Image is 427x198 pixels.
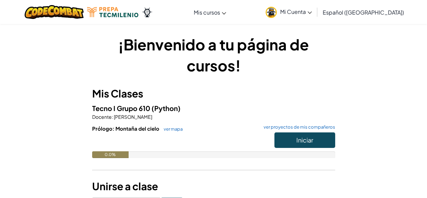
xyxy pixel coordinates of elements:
[92,151,129,158] div: 0.0%
[262,1,315,23] a: Mi Cuenta
[92,179,335,194] h3: Unirse a clase
[190,3,230,21] a: Mis cursos
[266,7,277,18] img: avatar
[142,7,153,17] img: Ozaria
[194,9,220,16] span: Mis cursos
[92,114,112,120] span: Docente
[260,125,335,129] a: ver proyectos de mis compañeros
[25,5,84,19] img: CodeCombat logo
[296,136,313,144] span: Iniciar
[323,9,404,16] span: Español ([GEOGRAPHIC_DATA])
[113,114,152,120] span: [PERSON_NAME]
[152,104,181,112] span: (Python)
[319,3,407,21] a: Español ([GEOGRAPHIC_DATA])
[92,125,160,132] span: Prólogo: Montaña del cielo
[87,7,138,17] img: Tecmilenio logo
[280,8,312,15] span: Mi Cuenta
[112,114,113,120] span: :
[92,86,335,101] h3: Mis Clases
[92,34,335,76] h1: ¡Bienvenido a tu página de cursos!
[274,132,335,148] button: Iniciar
[160,126,183,132] a: ver mapa
[92,104,152,112] span: Tecno I Grupo 610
